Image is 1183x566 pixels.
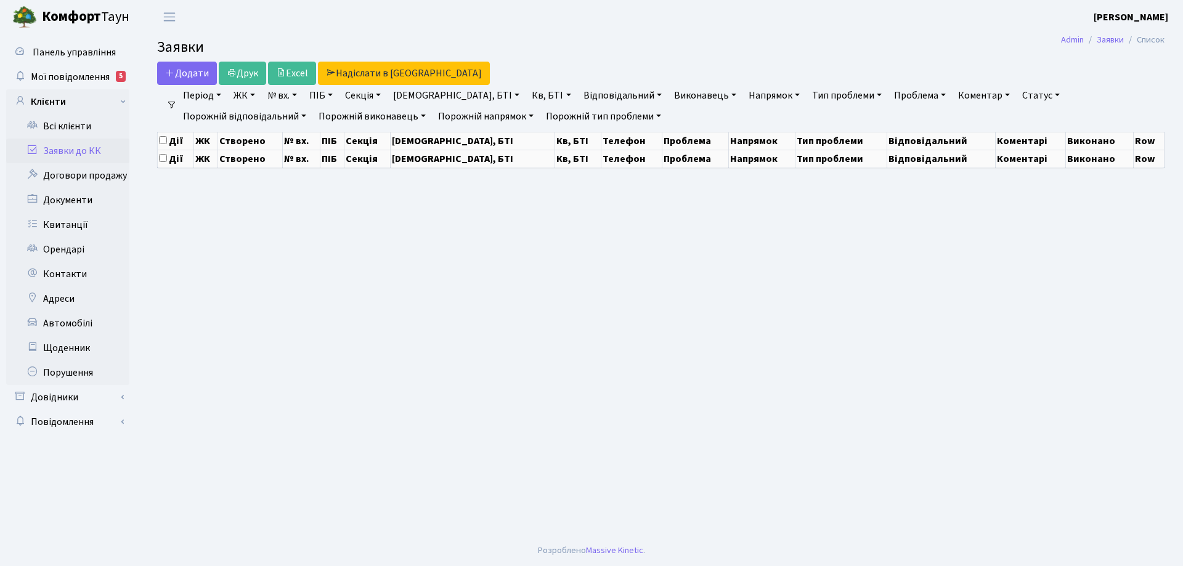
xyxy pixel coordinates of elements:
th: ПІБ [320,132,344,150]
a: Admin [1061,33,1084,46]
th: Секція [344,150,391,168]
a: Панель управління [6,40,129,65]
a: Адреси [6,286,129,311]
th: Дії [158,132,194,150]
span: Таун [42,7,129,28]
a: Порожній виконавець [314,106,431,127]
th: Телефон [601,150,662,168]
th: Напрямок [729,132,795,150]
a: Excel [268,62,316,85]
b: [PERSON_NAME] [1094,10,1168,24]
th: Телефон [601,132,662,150]
a: Контакти [6,262,129,286]
th: Row [1133,132,1164,150]
a: Тип проблеми [807,85,887,106]
a: [PERSON_NAME] [1094,10,1168,25]
th: [DEMOGRAPHIC_DATA], БТІ [391,132,555,150]
th: Створено [217,132,283,150]
th: Тип проблеми [795,150,887,168]
a: Документи [6,188,129,212]
th: Секція [344,132,391,150]
th: Напрямок [729,150,795,168]
a: Мої повідомлення5 [6,65,129,89]
a: Повідомлення [6,410,129,434]
th: Створено [217,150,283,168]
a: Всі клієнти [6,114,129,139]
a: ПІБ [304,85,338,106]
th: Row [1133,150,1164,168]
th: Коментарі [995,132,1066,150]
th: Відповідальний [887,150,995,168]
a: ЖК [229,85,260,106]
a: Надіслати в [GEOGRAPHIC_DATA] [318,62,490,85]
a: Договори продажу [6,163,129,188]
a: Статус [1017,85,1065,106]
a: Порожній відповідальний [178,106,311,127]
span: Панель управління [33,46,116,59]
th: Проблема [662,132,728,150]
th: Виконано [1066,132,1133,150]
th: Кв, БТІ [555,150,601,168]
a: Відповідальний [579,85,667,106]
b: Комфорт [42,7,101,26]
th: Коментарі [995,150,1066,168]
a: № вх. [262,85,302,106]
th: № вх. [283,132,320,150]
a: [DEMOGRAPHIC_DATA], БТІ [388,85,524,106]
a: Проблема [889,85,951,106]
a: Коментар [953,85,1015,106]
th: Кв, БТІ [555,132,601,150]
li: Список [1124,33,1165,47]
a: Заявки до КК [6,139,129,163]
a: Клієнти [6,89,129,114]
a: Період [178,85,226,106]
div: Розроблено . [538,544,645,557]
span: Додати [165,67,209,80]
a: Друк [219,62,266,85]
th: ЖК [194,132,217,150]
button: Переключити навігацію [154,7,185,27]
a: Орендарі [6,237,129,262]
th: [DEMOGRAPHIC_DATA], БТІ [391,150,555,168]
th: Відповідальний [887,132,995,150]
a: Напрямок [744,85,805,106]
a: Довідники [6,385,129,410]
a: Порожній напрямок [433,106,539,127]
img: logo.png [12,5,37,30]
th: Виконано [1066,150,1133,168]
th: ПІБ [320,150,344,168]
th: Проблема [662,150,728,168]
th: Тип проблеми [795,132,887,150]
a: Виконавець [669,85,741,106]
a: Щоденник [6,336,129,360]
th: Дії [158,150,194,168]
a: Порушення [6,360,129,385]
span: Мої повідомлення [31,70,110,84]
th: № вх. [283,150,320,168]
div: 5 [116,71,126,82]
a: Додати [157,62,217,85]
a: Квитанції [6,212,129,237]
a: Порожній тип проблеми [541,106,666,127]
nav: breadcrumb [1043,27,1183,53]
th: ЖК [194,150,217,168]
a: Кв, БТІ [527,85,575,106]
a: Автомобілі [6,311,129,336]
span: Заявки [157,36,204,58]
a: Заявки [1097,33,1124,46]
a: Секція [340,85,386,106]
a: Massive Kinetic [586,544,643,557]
